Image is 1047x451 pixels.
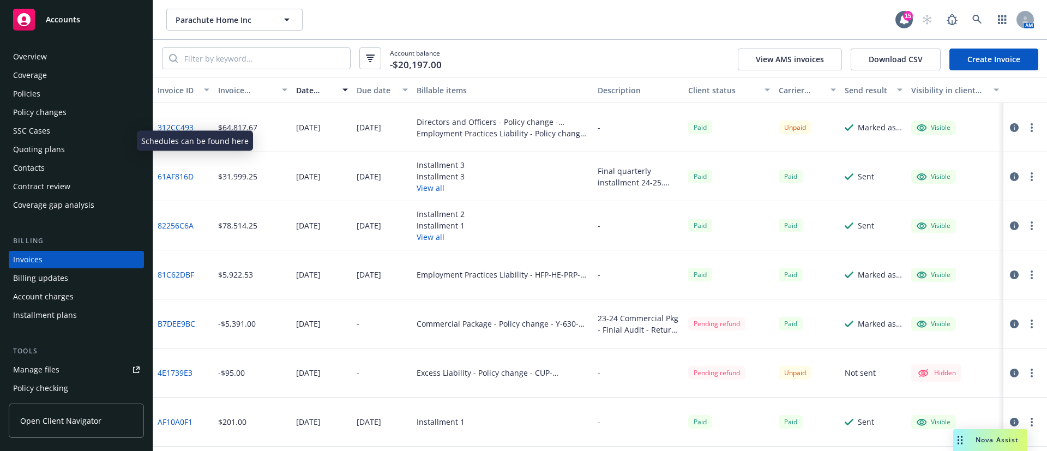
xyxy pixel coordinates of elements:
div: Send result [845,85,890,96]
a: 82256C6A [158,220,194,231]
div: 15 [903,11,913,21]
div: - [598,416,600,428]
div: Paid [688,219,712,232]
div: Sent [858,220,874,231]
div: $31,999.25 [218,171,257,182]
div: Overview [13,48,47,65]
button: View AMS invoices [738,49,842,70]
div: Employment Practices Liability - HFP-HE-PRP-9974-050325 [417,269,589,280]
a: Report a Bug [941,9,963,31]
div: Sent [858,416,874,428]
div: Manage files [13,361,59,378]
a: B7DEE9BC [158,318,195,329]
div: Paid [779,317,803,330]
div: - [598,122,600,133]
div: [DATE] [296,318,321,329]
div: Date issued [296,85,336,96]
div: Invoice amount [218,85,276,96]
div: Visible [917,172,950,182]
div: Installment 1 [417,220,465,231]
div: Marked as sent [858,318,902,329]
span: Account balance [390,49,442,68]
div: Installment 3 [417,159,465,171]
button: Carrier status [774,77,841,103]
button: Send result [840,77,907,103]
div: [DATE] [357,122,381,133]
button: Due date [352,77,413,103]
div: -$5,391.00 [218,318,256,329]
div: $201.00 [218,416,246,428]
button: Download CSV [851,49,941,70]
a: Coverage [9,67,144,84]
div: - [598,269,600,280]
div: Paid [779,170,803,183]
div: Account charges [13,288,74,305]
div: Drag to move [953,429,967,451]
div: Hidden [917,366,956,380]
div: $64,817.67 [218,122,257,133]
div: Sent [858,171,874,182]
div: - [598,367,600,378]
a: Contract review [9,178,144,195]
div: Installment plans [13,306,77,324]
div: Contract review [13,178,70,195]
div: Paid [779,219,803,232]
div: Carrier status [779,85,825,96]
button: Parachute Home Inc [166,9,303,31]
div: Quoting plans [13,141,65,158]
div: Pending refund [688,317,745,330]
div: Invoice ID [158,85,197,96]
a: Start snowing [916,9,938,31]
div: 23-24 Commercial Pkg - Finial Audit - Return Premium $5,391 [598,312,679,335]
a: Policy changes [9,104,144,121]
button: Invoice amount [214,77,292,103]
div: [DATE] [296,122,321,133]
div: Visible [917,221,950,231]
div: Paid [688,121,712,134]
div: Installment 2 [417,208,465,220]
button: View all [417,182,465,194]
a: Contacts [9,159,144,177]
span: Nova Assist [976,435,1019,444]
a: Policy checking [9,380,144,397]
a: SSC Cases [9,122,144,140]
a: Invoices [9,251,144,268]
div: [DATE] [296,416,321,428]
a: Search [966,9,988,31]
div: Excess Liability - Policy change - CUP-9T156859-24-14 [417,367,589,378]
div: - [598,220,600,231]
div: Billing [9,236,144,246]
div: [DATE] [296,220,321,231]
a: Quoting plans [9,141,144,158]
div: [DATE] [296,171,321,182]
div: Due date [357,85,396,96]
div: Coverage [13,67,47,84]
div: Visibility in client dash [911,85,987,96]
svg: Search [169,54,178,63]
button: Visibility in client dash [907,77,1003,103]
div: Policy checking [13,380,68,397]
div: Policies [13,85,40,103]
div: Visible [917,417,950,427]
span: Paid [779,415,803,429]
div: - [357,318,359,329]
div: $78,514.25 [218,220,257,231]
div: [DATE] [357,171,381,182]
a: Installment plans [9,306,144,324]
div: Employment Practices Liability - Policy change - HFP-HE-PRP-9974-050325 [417,128,589,139]
a: 4E1739E3 [158,367,192,378]
div: Policy changes [13,104,67,121]
div: Unpaid [779,366,811,380]
button: Description [593,77,684,103]
div: Description [598,85,679,96]
div: Commercial Package - Policy change - Y-630-9T154203-TIL-23 [417,318,589,329]
div: Billable items [417,85,589,96]
a: 312CC493 [158,122,194,133]
div: Marked as sent [858,269,902,280]
span: -$20,197.00 [390,58,442,72]
span: Accounts [46,15,80,24]
a: Switch app [991,9,1013,31]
